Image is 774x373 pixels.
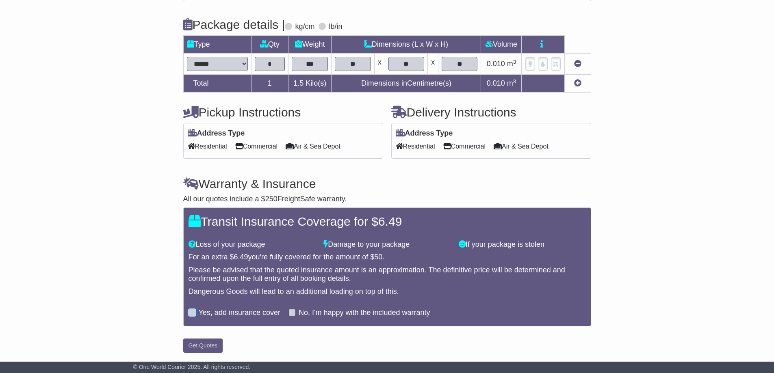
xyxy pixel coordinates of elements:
a: Remove this item [574,60,581,68]
h4: Delivery Instructions [391,106,591,119]
label: lb/in [329,22,342,31]
label: Yes, add insurance cover [199,308,280,317]
span: Commercial [443,140,486,153]
td: Weight [288,36,332,54]
span: Commercial [235,140,278,153]
td: Dimensions (L x W x H) [332,36,481,54]
h4: Pickup Instructions [183,106,383,119]
h4: Warranty & Insurance [183,177,591,190]
a: Add new item [574,79,581,87]
span: Residential [188,140,227,153]
span: Air & Sea Depot [286,140,340,153]
td: Type [183,36,251,54]
span: m [507,60,516,68]
button: Get Quotes [183,339,223,353]
sup: 3 [513,78,516,84]
span: 6.49 [234,253,248,261]
span: 0.010 [487,79,505,87]
div: Please be advised that the quoted insurance amount is an approximation. The definitive price will... [189,266,586,283]
span: 0.010 [487,60,505,68]
span: © One World Courier 2025. All rights reserved. [133,364,251,370]
label: kg/cm [295,22,314,31]
div: Loss of your package [184,240,320,249]
span: 1.5 [293,79,304,87]
span: 250 [265,195,278,203]
span: Residential [396,140,435,153]
td: Dimensions in Centimetre(s) [332,75,481,93]
div: Dangerous Goods will lead to an additional loading on top of this. [189,287,586,296]
div: For an extra $ you're fully covered for the amount of $ . [189,253,586,262]
span: m [507,79,516,87]
td: Total [183,75,251,93]
td: x [428,54,438,75]
td: Qty [251,36,288,54]
td: x [374,54,385,75]
span: Air & Sea Depot [494,140,549,153]
label: Address Type [396,129,453,138]
label: Address Type [188,129,245,138]
td: 1 [251,75,288,93]
label: No, I'm happy with the included warranty [299,308,430,317]
div: If your package is stolen [455,240,590,249]
div: Damage to your package [319,240,455,249]
td: Kilo(s) [288,75,332,93]
sup: 3 [513,59,516,65]
h4: Transit Insurance Coverage for $ [189,215,586,228]
div: All our quotes include a $ FreightSafe warranty. [183,195,591,204]
span: 50 [374,253,382,261]
span: 6.49 [378,215,402,228]
h4: Package details | [183,18,285,31]
td: Volume [481,36,522,54]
